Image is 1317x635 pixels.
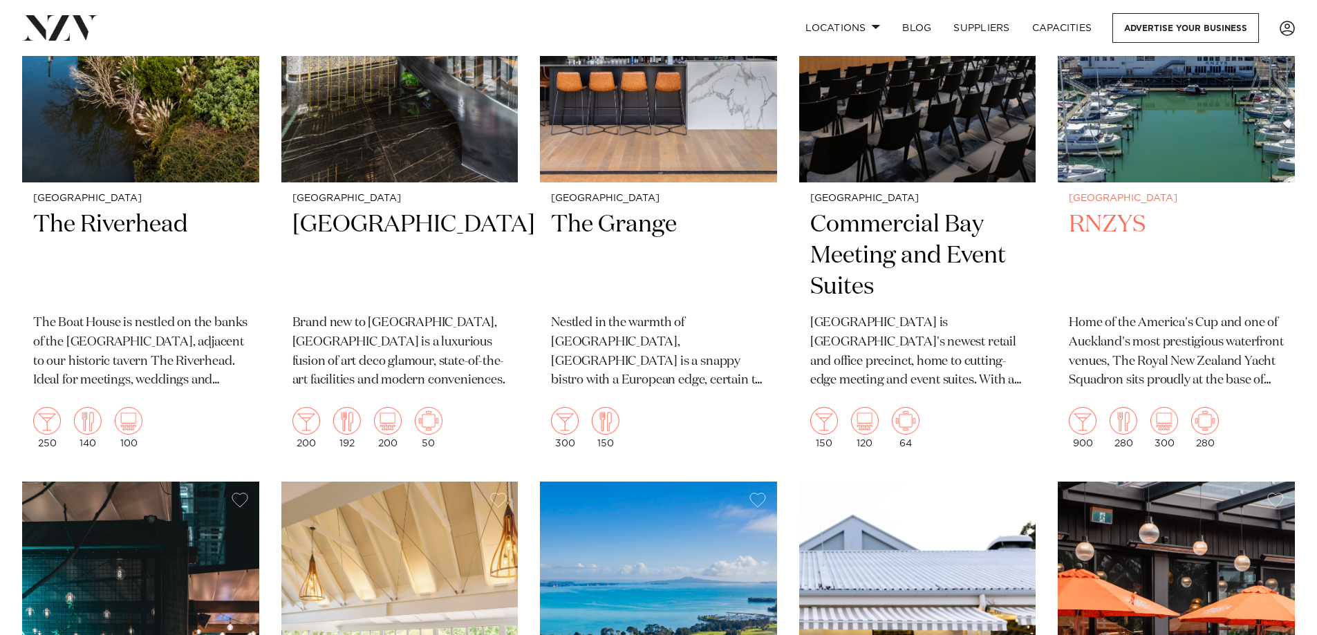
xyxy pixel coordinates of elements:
[851,407,879,448] div: 120
[1069,407,1096,435] img: cocktail.png
[1069,407,1096,448] div: 900
[1069,193,1284,204] small: [GEOGRAPHIC_DATA]
[374,407,402,435] img: theatre.png
[1110,407,1137,435] img: dining.png
[374,407,402,448] div: 200
[292,407,320,448] div: 200
[33,407,61,435] img: cocktail.png
[1150,407,1178,448] div: 300
[1069,209,1284,303] h2: RNZYS
[892,407,919,448] div: 64
[810,314,1025,391] p: [GEOGRAPHIC_DATA] is [GEOGRAPHIC_DATA]'s newest retail and office precinct, home to cutting-edge ...
[115,407,142,448] div: 100
[333,407,361,448] div: 192
[551,314,766,391] p: Nestled in the warmth of [GEOGRAPHIC_DATA], [GEOGRAPHIC_DATA] is a snappy bistro with a European ...
[292,209,507,303] h2: [GEOGRAPHIC_DATA]
[333,407,361,435] img: dining.png
[1110,407,1137,448] div: 280
[292,314,507,391] p: Brand new to [GEOGRAPHIC_DATA], [GEOGRAPHIC_DATA] is a luxurious fusion of art deco glamour, stat...
[115,407,142,435] img: theatre.png
[292,407,320,435] img: cocktail.png
[794,13,891,43] a: Locations
[33,314,248,391] p: The Boat House is nestled on the banks of the [GEOGRAPHIC_DATA], adjacent to our historic tavern ...
[891,13,942,43] a: BLOG
[810,407,838,448] div: 150
[851,407,879,435] img: theatre.png
[22,15,97,40] img: nzv-logo.png
[1069,314,1284,391] p: Home of the America's Cup and one of Auckland's most prestigious waterfront venues, The Royal New...
[33,407,61,448] div: 250
[1191,407,1219,448] div: 280
[592,407,619,448] div: 150
[1191,407,1219,435] img: meeting.png
[415,407,442,448] div: 50
[33,193,248,204] small: [GEOGRAPHIC_DATA]
[292,193,507,204] small: [GEOGRAPHIC_DATA]
[74,407,102,448] div: 140
[551,407,579,435] img: cocktail.png
[415,407,442,435] img: meeting.png
[892,407,919,435] img: meeting.png
[810,407,838,435] img: cocktail.png
[592,407,619,435] img: dining.png
[551,209,766,303] h2: The Grange
[810,209,1025,303] h2: Commercial Bay Meeting and Event Suites
[74,407,102,435] img: dining.png
[551,193,766,204] small: [GEOGRAPHIC_DATA]
[1150,407,1178,435] img: theatre.png
[1112,13,1259,43] a: Advertise your business
[1021,13,1103,43] a: Capacities
[810,193,1025,204] small: [GEOGRAPHIC_DATA]
[551,407,579,448] div: 300
[942,13,1020,43] a: SUPPLIERS
[33,209,248,303] h2: The Riverhead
